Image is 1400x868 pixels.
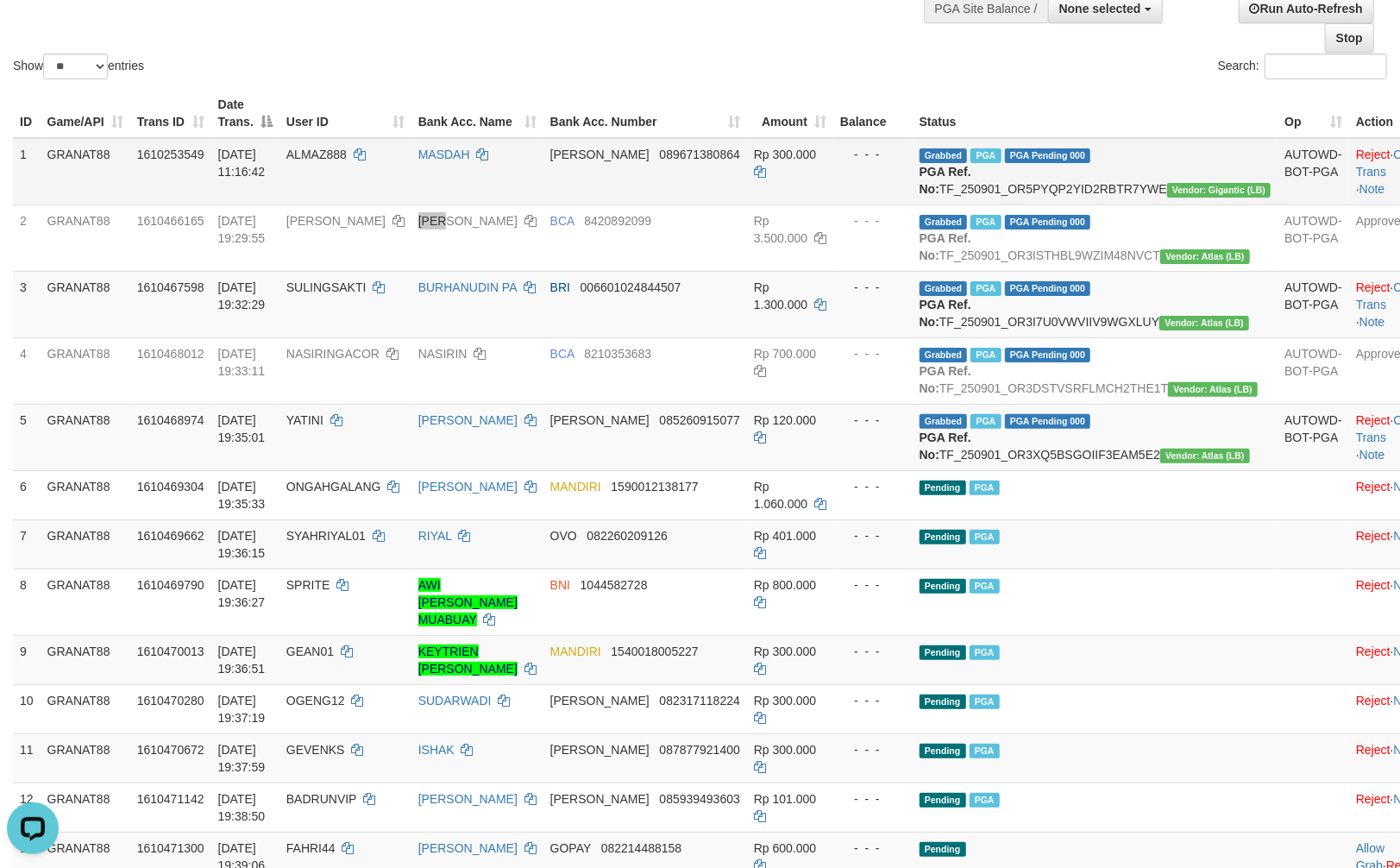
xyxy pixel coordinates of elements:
span: [PERSON_NAME] [550,694,650,708]
span: Rp 800.000 [754,578,816,592]
td: GRANAT88 [41,337,130,404]
td: GRANAT88 [41,271,130,337]
span: MANDIRI [550,645,601,658]
div: - - - [840,692,906,709]
td: 3 [13,271,41,337]
span: Pending [920,842,966,857]
a: BURHANUDIN PA [418,280,517,294]
label: Show entries [13,53,144,79]
span: Rp 600.000 [754,841,816,855]
div: - - - [840,345,906,362]
span: [DATE] 19:37:19 [218,694,266,725]
div: - - - [840,790,906,808]
a: Reject [1356,280,1391,294]
span: OVO [550,529,577,543]
th: Game/API: activate to sort column ascending [41,89,130,138]
span: Copy 082214488158 to clipboard [601,841,681,855]
div: - - - [840,643,906,660]
a: Stop [1325,23,1374,53]
input: Search: [1265,53,1387,79]
span: 1610470672 [137,743,204,757]
a: Reject [1356,792,1391,806]
span: Vendor URL: https://dashboard.q2checkout.com/secure [1159,316,1249,330]
div: - - - [840,212,906,230]
label: Search: [1218,53,1387,79]
span: Grabbed [920,148,968,163]
span: [PERSON_NAME] [550,743,650,757]
span: ALMAZ888 [286,148,347,161]
span: Marked by bgnzaza [970,579,1000,594]
span: Marked by bgnrattana [970,530,1000,544]
span: Grabbed [920,281,968,296]
a: Note [1359,315,1385,329]
th: Trans ID: activate to sort column ascending [130,89,211,138]
span: Rp 300.000 [754,743,816,757]
span: [DATE] 19:29:55 [218,214,266,245]
span: YATINI [286,413,323,427]
span: Copy 1044582728 to clipboard [581,578,648,592]
span: Marked by bgnrattana [970,414,1001,429]
td: 5 [13,404,41,470]
a: Reject [1356,529,1391,543]
span: Grabbed [920,215,968,230]
span: [DATE] 19:32:29 [218,280,266,311]
a: Note [1359,448,1385,462]
th: Date Trans.: activate to sort column descending [211,89,279,138]
span: Rp 1.300.000 [754,280,807,311]
span: PGA Pending [1005,414,1091,429]
a: [PERSON_NAME] [418,841,518,855]
span: NASIRINGACOR [286,347,380,361]
span: Copy 1590012138177 to clipboard [611,480,698,494]
td: TF_250901_OR5PYQP2YID2RBTR7YWE [913,138,1278,205]
span: GEVENKS [286,743,345,757]
a: MASDAH [418,148,470,161]
span: Vendor URL: https://dashboard.q2checkout.com/secure [1160,449,1250,463]
span: OGENG12 [286,694,345,708]
a: Note [1359,182,1385,196]
div: - - - [840,576,906,594]
span: PGA Pending [1005,215,1091,230]
td: 8 [13,569,41,635]
span: Copy 082317118224 to clipboard [660,694,740,708]
span: [PERSON_NAME] [550,148,650,161]
span: Copy 1540018005227 to clipboard [611,645,698,658]
span: PGA Pending [1005,348,1091,362]
td: GRANAT88 [41,204,130,271]
td: AUTOWD-BOT-PGA [1278,337,1349,404]
td: TF_250901_OR3DSTVSRFLMCH2THE1T [913,337,1278,404]
span: Pending [920,744,966,758]
td: 7 [13,519,41,569]
span: [DATE] 19:36:51 [218,645,266,676]
span: FAHRI44 [286,841,336,855]
span: Copy 085939493603 to clipboard [660,792,740,806]
span: Pending [920,579,966,594]
span: BCA [550,347,574,361]
td: AUTOWD-BOT-PGA [1278,138,1349,205]
a: SUDARWADI [418,694,492,708]
span: Marked by bgnzaza [970,645,1000,660]
span: 1610468012 [137,347,204,361]
span: 1610470013 [137,645,204,658]
span: SYAHRIYAL01 [286,529,366,543]
span: Rp 1.060.000 [754,480,807,511]
td: GRANAT88 [41,519,130,569]
span: Rp 401.000 [754,529,816,543]
td: AUTOWD-BOT-PGA [1278,404,1349,470]
td: 10 [13,684,41,733]
span: BADRUNVIP [286,792,356,806]
span: SPRITE [286,578,330,592]
td: GRANAT88 [41,733,130,783]
b: PGA Ref. No: [920,298,971,329]
th: Bank Acc. Name: activate to sort column ascending [411,89,543,138]
span: PGA Pending [1005,281,1091,296]
a: Reject [1356,413,1391,427]
div: - - - [840,840,906,857]
th: Balance [833,89,913,138]
button: Open LiveChat chat widget [7,7,59,59]
span: Marked by bgnrattana [970,744,1000,758]
td: 9 [13,635,41,684]
span: [DATE] 19:33:11 [218,347,266,378]
td: 12 [13,783,41,832]
span: Marked by bgnzaza [970,215,1001,230]
span: Grabbed [920,414,968,429]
